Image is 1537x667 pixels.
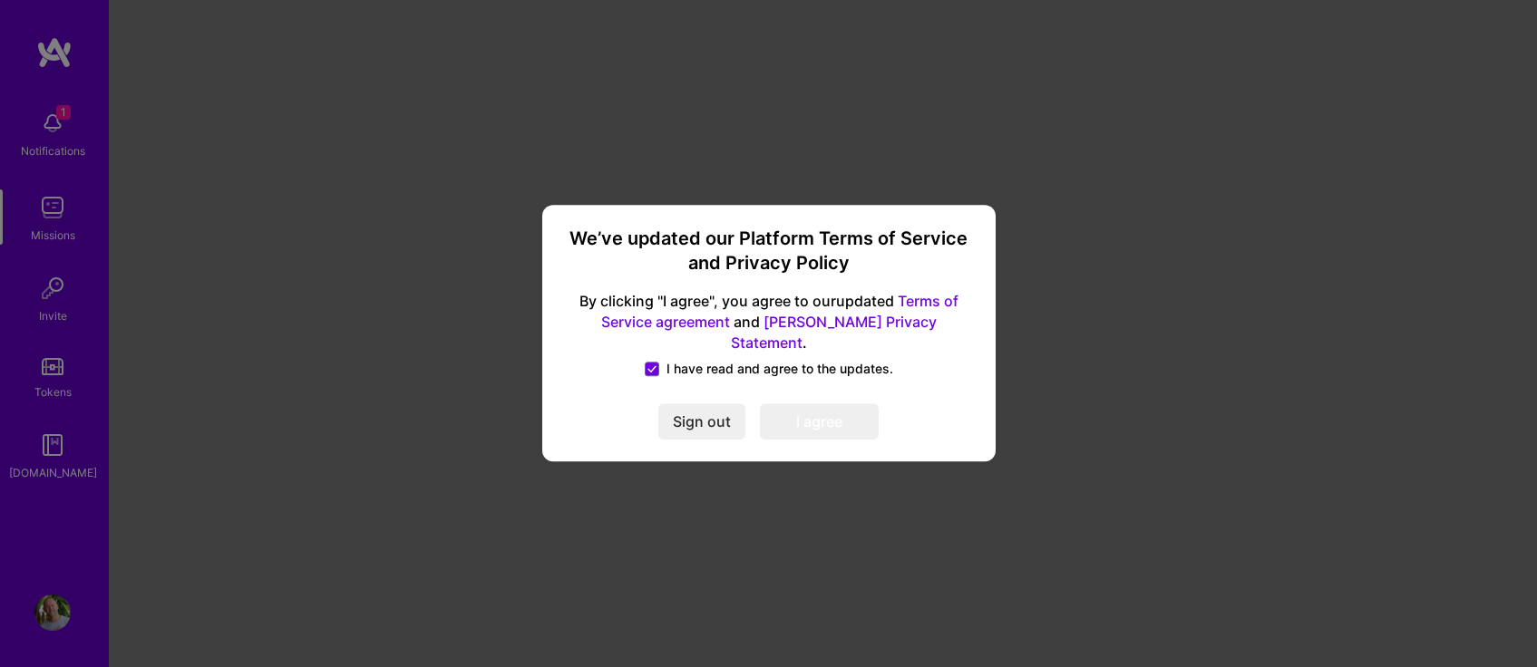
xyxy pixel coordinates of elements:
[658,404,745,440] button: Sign out
[760,404,879,440] button: I agree
[601,292,958,331] a: Terms of Service agreement
[564,291,974,353] span: By clicking "I agree", you agree to our updated and .
[731,313,937,352] a: [PERSON_NAME] Privacy Statement
[564,227,974,276] h3: We’ve updated our Platform Terms of Service and Privacy Policy
[666,361,893,379] span: I have read and agree to the updates.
